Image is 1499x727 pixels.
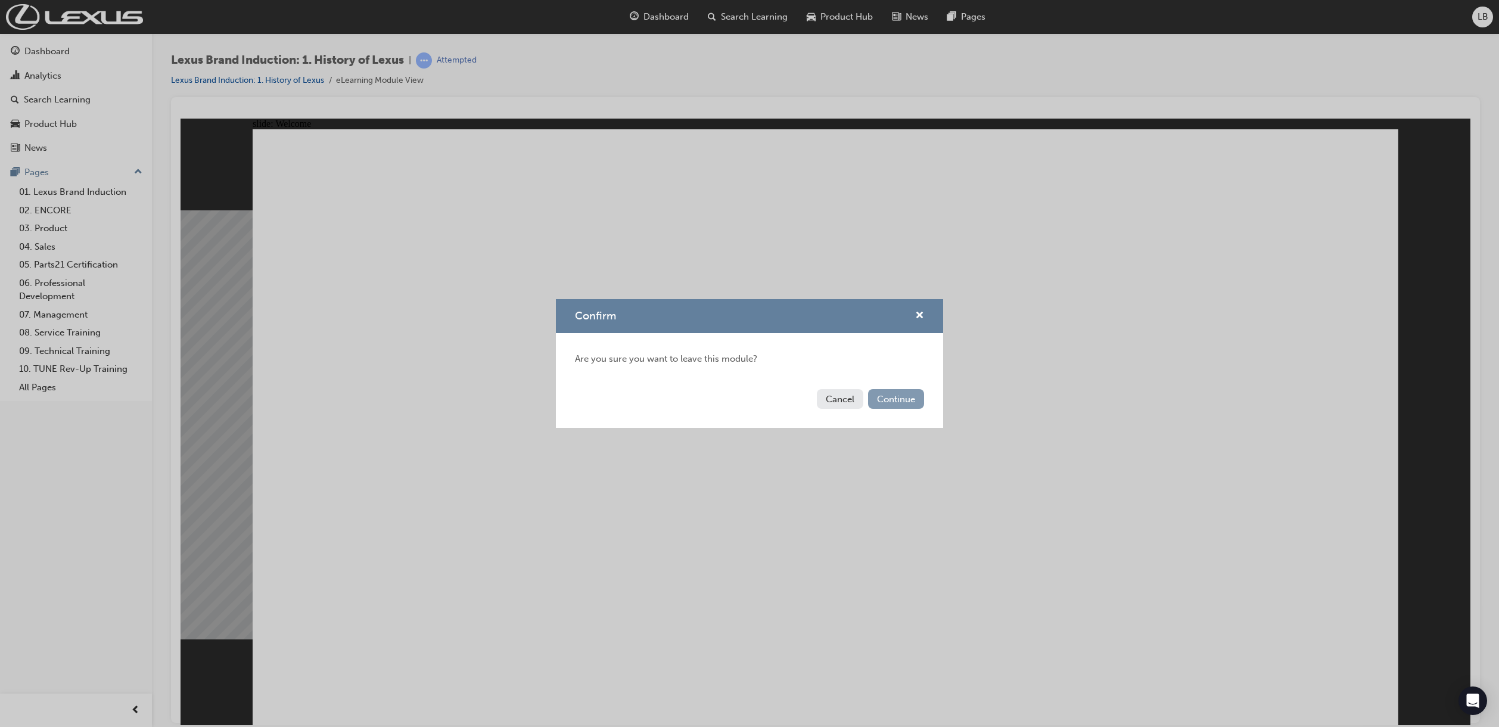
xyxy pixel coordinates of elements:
span: cross-icon [915,311,924,322]
button: Cancel [817,389,863,409]
span: Confirm [575,309,616,322]
button: Continue [868,389,924,409]
div: Are you sure you want to leave this module? [556,333,943,385]
button: cross-icon [915,309,924,324]
div: Open Intercom Messenger [1458,686,1487,715]
div: Confirm [556,299,943,428]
